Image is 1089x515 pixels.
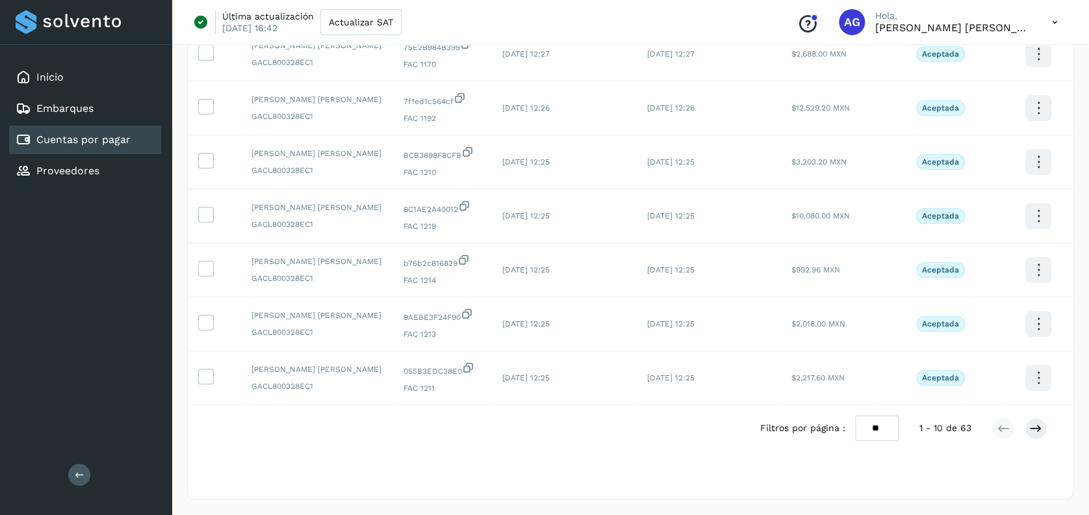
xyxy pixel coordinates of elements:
p: Aceptada [922,265,959,274]
span: GACL800328EC1 [251,57,383,68]
span: [DATE] 12:25 [647,157,695,166]
span: Filtros por página : [760,421,845,435]
span: 1 - 10 de 63 [919,421,971,435]
span: FAC 1219 [404,220,481,232]
div: Proveedores [9,157,161,185]
span: 055B3EDC38E0 [404,362,481,377]
span: GACL800328EC1 [251,218,383,230]
span: 8C1AE2A40012 [404,200,481,215]
p: Hola, [875,10,1031,21]
span: [DATE] 12:27 [647,49,695,59]
span: $10,080.00 MXN [791,211,850,220]
div: Cuentas por pagar [9,125,161,154]
span: $2,688.00 MXN [791,49,847,59]
span: [DATE] 12:25 [502,319,550,328]
span: GACL800328EC1 [251,380,383,392]
div: Embarques [9,94,161,123]
span: [DATE] 12:25 [647,211,695,220]
span: [DATE] 12:25 [502,373,550,382]
span: [PERSON_NAME] [PERSON_NAME] [251,256,383,267]
span: $992.96 MXN [791,265,840,274]
a: Cuentas por pagar [36,133,131,146]
span: GACL800328EC1 [251,272,383,284]
p: [DATE] 16:42 [222,22,277,34]
span: $12,529.20 MXN [791,103,850,112]
p: Aceptada [922,319,959,328]
span: [DATE] 12:25 [502,211,550,220]
span: [DATE] 12:26 [647,103,695,112]
p: Aceptada [922,211,959,220]
span: [PERSON_NAME] [PERSON_NAME] [251,94,383,105]
span: [DATE] 12:25 [502,265,550,274]
span: [DATE] 12:26 [502,103,550,112]
p: Aceptada [922,157,959,166]
span: GACL800328EC1 [251,326,383,338]
span: $3,203.20 MXN [791,157,847,166]
p: Abigail Gonzalez Leon [875,21,1031,34]
a: Inicio [36,71,64,83]
span: [PERSON_NAME] [PERSON_NAME] [251,40,383,51]
span: FAC 1170 [404,59,481,70]
span: 7f1ed1c564cf [404,92,481,107]
p: Última actualización [222,10,314,22]
span: [DATE] 12:25 [647,265,695,274]
span: [PERSON_NAME] [PERSON_NAME] [251,202,383,213]
a: Proveedores [36,165,99,177]
p: Aceptada [922,373,959,382]
span: FAC 1213 [404,328,481,340]
span: [PERSON_NAME] [PERSON_NAME] [251,310,383,321]
span: [DATE] 12:25 [647,373,695,382]
p: Aceptada [922,103,959,112]
span: $2,016.00 MXN [791,319,845,328]
a: Embarques [36,102,94,114]
span: [PERSON_NAME] [PERSON_NAME] [251,148,383,159]
span: $2,217.60 MXN [791,373,845,382]
span: [DATE] 12:25 [647,319,695,328]
span: [PERSON_NAME] [PERSON_NAME] [251,363,383,375]
span: FAC 1214 [404,274,481,286]
span: b76b2c816829 [404,254,481,269]
span: FAC 1211 [404,382,481,394]
span: 9AEBE3F24F90 [404,308,481,323]
span: GACL800328EC1 [251,111,383,122]
p: Aceptada [922,49,959,59]
span: [DATE] 12:27 [502,49,550,59]
div: Inicio [9,63,161,92]
span: FAC 1210 [404,166,481,178]
span: BCB3898F8CFB [404,146,481,161]
span: 75E2B984B399 [404,38,481,53]
span: Actualizar SAT [329,18,393,27]
span: FAC 1192 [404,112,481,124]
span: GACL800328EC1 [251,165,383,176]
button: Actualizar SAT [320,9,402,35]
span: [DATE] 12:25 [502,157,550,166]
